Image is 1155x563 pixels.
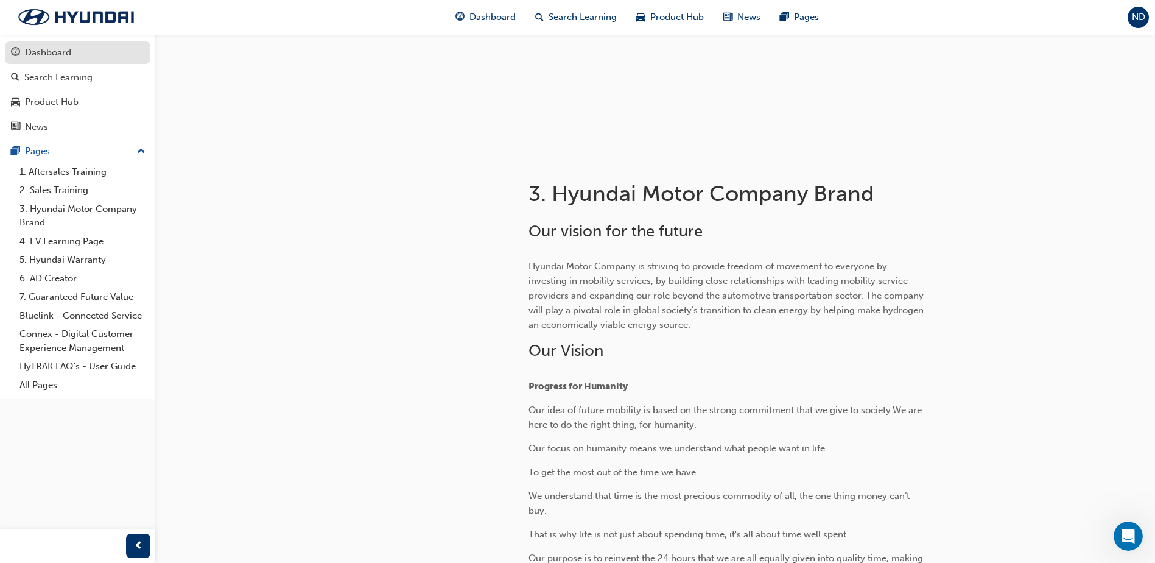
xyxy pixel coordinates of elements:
a: 4. EV Learning Page [15,232,150,251]
span: news-icon [723,10,732,25]
span: Our focus on humanity means we understand what people want in life. [528,443,827,454]
div: Pages [25,144,50,158]
span: ND [1132,10,1145,24]
button: DashboardSearch LearningProduct HubNews [5,39,150,140]
a: Connex - Digital Customer Experience Management [15,325,150,357]
a: 3. Hyundai Motor Company Brand [15,200,150,232]
span: News [737,10,760,24]
span: car-icon [11,97,20,108]
a: 5. Hyundai Warranty [15,250,150,269]
div: Search Learning [24,71,93,85]
a: Bluelink - Connected Service [15,306,150,325]
span: Search Learning [549,10,617,24]
div: Dashboard [25,46,71,60]
span: pages-icon [780,10,789,25]
a: 7. Guaranteed Future Value [15,288,150,306]
span: To get the most out of the time we have. [528,467,698,478]
a: pages-iconPages [770,5,829,30]
span: Product Hub [650,10,704,24]
a: search-iconSearch Learning [525,5,627,30]
span: We understand that time is the most precious commodity of all, the one thing money can’t buy. [528,490,912,516]
h1: 3. Hyundai Motor Company Brand [528,180,928,207]
a: All Pages [15,376,150,395]
a: HyTRAK FAQ's - User Guide [15,357,150,376]
span: That is why life is not just about spending time, it's all about time well spent. [528,529,849,540]
a: guage-iconDashboard [446,5,525,30]
div: News [25,120,48,134]
span: Our Vision [528,341,603,360]
span: Hyundai Motor Company is striving to provide freedom of movement to everyone by investing in mobi... [528,261,926,330]
img: Trak [6,4,146,30]
span: pages-icon [11,146,20,157]
div: Product Hub [25,95,79,109]
a: News [5,116,150,138]
span: guage-icon [11,48,20,58]
span: Pages [794,10,819,24]
a: 2. Sales Training [15,181,150,200]
a: news-iconNews [714,5,770,30]
span: car-icon [636,10,645,25]
a: Search Learning [5,66,150,89]
a: Product Hub [5,91,150,113]
span: news-icon [11,122,20,133]
span: Our idea of future mobility is based on the strong commitment that we give to society.We are here... [528,405,924,430]
iframe: Intercom live chat [1114,522,1143,551]
button: Pages [5,140,150,163]
span: prev-icon [134,539,143,554]
a: 6. AD Creator [15,269,150,288]
span: Dashboard [469,10,516,24]
span: Progress for Humanity [528,381,628,392]
span: search-icon [11,73,19,83]
span: up-icon [137,144,146,160]
button: ND [1128,7,1149,28]
span: Our vision for the future [528,222,703,241]
span: search-icon [535,10,544,25]
span: guage-icon [455,10,465,25]
a: Dashboard [5,41,150,64]
a: 1. Aftersales Training [15,163,150,182]
a: car-iconProduct Hub [627,5,714,30]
